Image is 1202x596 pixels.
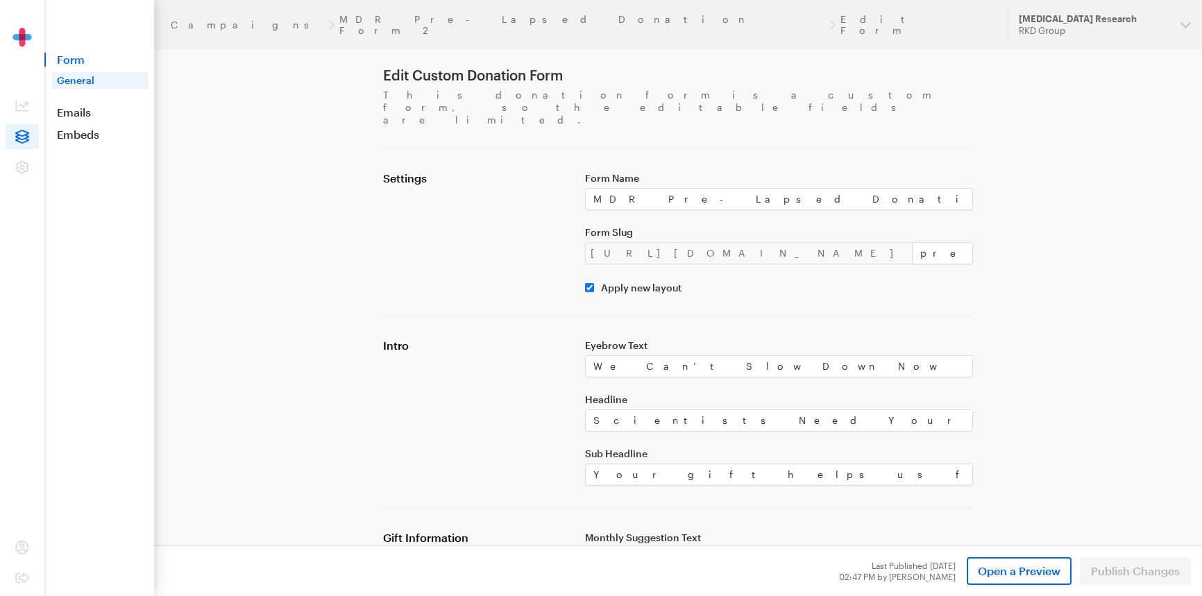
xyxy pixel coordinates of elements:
div: [MEDICAL_DATA] Research [1019,13,1169,25]
h4: Intro [383,339,568,352]
a: Emails [44,105,154,119]
label: Headline [585,394,973,405]
label: Sub Headline [585,448,973,459]
label: Form Name [585,173,973,184]
a: MDR Pre-Lapsed Donation Form 2 [339,14,824,36]
h4: Gift Information [383,531,568,545]
h4: Settings [383,171,568,185]
span: Open a Preview [978,563,1060,579]
a: Campaigns [171,19,324,31]
div: Last Published [DATE] 02:47 PM by [PERSON_NAME] [839,560,956,582]
p: This donation form is a custom form, so the editable fields are limited. [383,89,973,126]
label: Form Slug [585,227,973,238]
div: [URL][DOMAIN_NAME] [585,242,913,264]
a: General [51,72,149,89]
a: Open a Preview [967,557,1072,585]
button: [MEDICAL_DATA] Research RKD Group [1008,6,1202,44]
span: Form [44,53,154,67]
label: Apply new layout [594,282,682,293]
label: Monthly Suggestion Text [585,532,973,543]
label: Eyebrow Text [585,340,973,351]
h1: Edit Custom Donation Form [383,67,973,83]
div: RKD Group [1019,25,1169,37]
a: Embeds [44,128,154,142]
